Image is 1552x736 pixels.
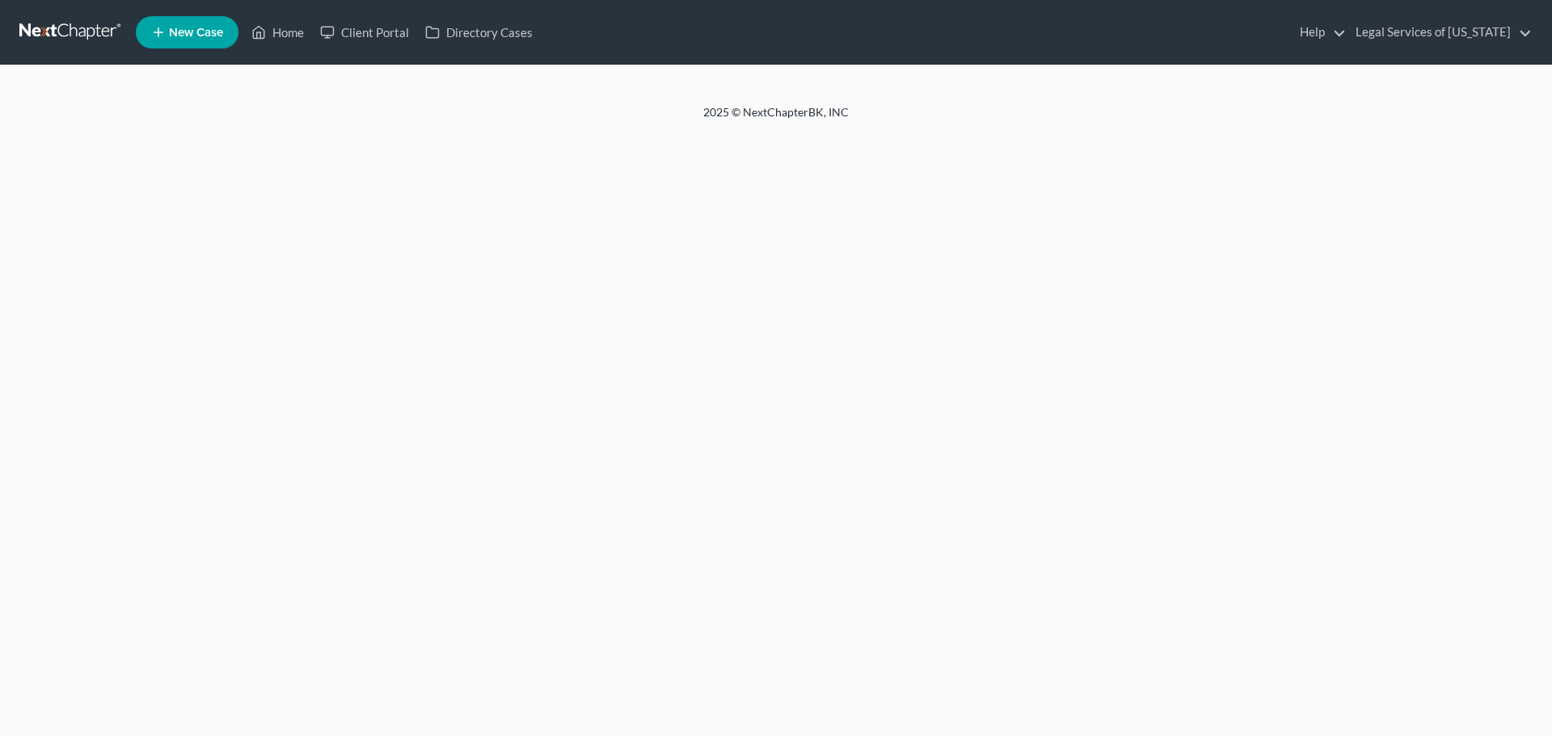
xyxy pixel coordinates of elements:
[312,18,417,47] a: Client Portal
[1347,18,1532,47] a: Legal Services of [US_STATE]
[417,18,541,47] a: Directory Cases
[315,104,1237,133] div: 2025 © NextChapterBK, INC
[1292,18,1346,47] a: Help
[243,18,312,47] a: Home
[136,16,238,48] new-legal-case-button: New Case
